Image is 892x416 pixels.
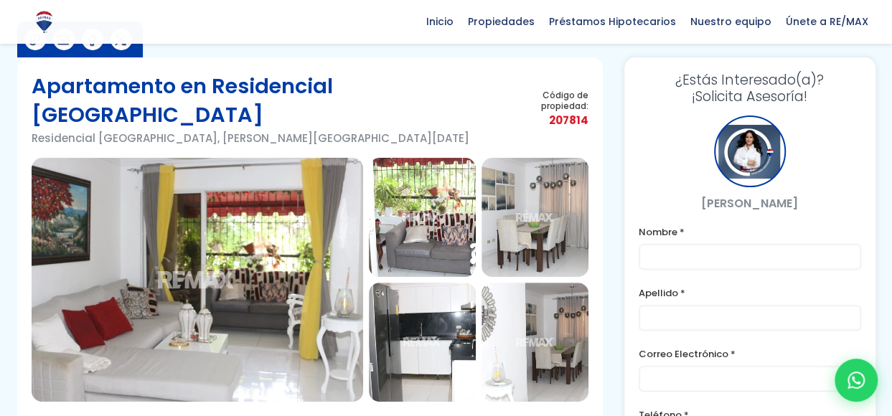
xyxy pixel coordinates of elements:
span: Préstamos Hipotecarios [542,11,683,32]
div: Vanesa Perez [714,115,786,187]
span: Código de propiedad: [504,90,588,111]
span: Nuestro equipo [683,11,779,32]
img: Apartamento en Residencial Ciudad Bonita [482,158,588,277]
h3: ¡Solicita Asesoría! [639,72,861,105]
img: Logo de REMAX [32,9,57,34]
h1: Apartamento en Residencial [GEOGRAPHIC_DATA] [32,72,504,129]
span: 207814 [504,111,588,129]
p: [PERSON_NAME] [639,194,861,212]
label: Apellido * [639,284,861,302]
span: Propiedades [461,11,542,32]
label: Correo Electrónico * [639,345,861,363]
img: Apartamento en Residencial Ciudad Bonita [369,158,476,277]
span: Inicio [419,11,461,32]
img: Apartamento en Residencial Ciudad Bonita [369,283,476,402]
span: Únete a RE/MAX [779,11,875,32]
img: Apartamento en Residencial Ciudad Bonita [32,158,363,402]
label: Nombre * [639,223,861,241]
img: Apartamento en Residencial Ciudad Bonita [482,283,588,402]
p: Residencial [GEOGRAPHIC_DATA], [PERSON_NAME][GEOGRAPHIC_DATA][DATE] [32,129,504,147]
span: ¿Estás Interesado(a)? [639,72,861,88]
